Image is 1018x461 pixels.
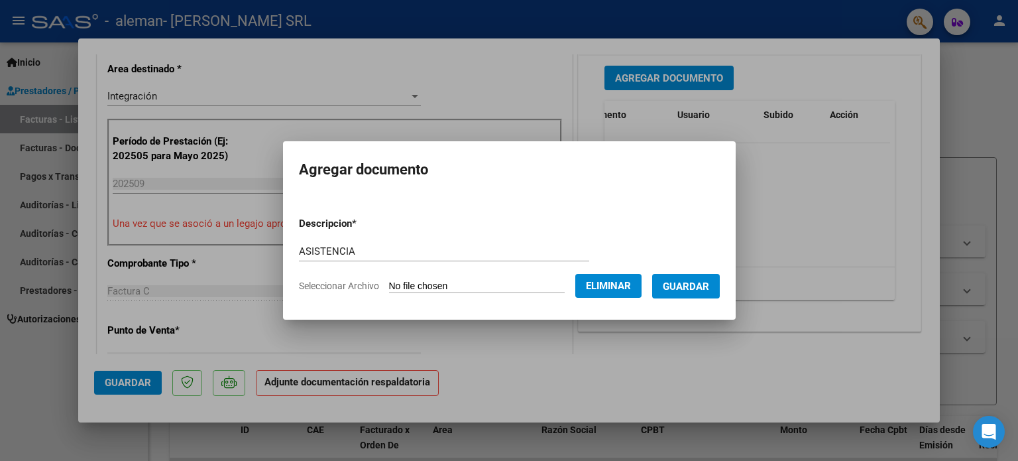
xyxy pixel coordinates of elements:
p: Descripcion [299,216,425,231]
button: Guardar [652,274,720,298]
span: Guardar [663,281,709,293]
span: Seleccionar Archivo [299,281,379,291]
h2: Agregar documento [299,157,720,182]
button: Eliminar [575,274,642,298]
div: Open Intercom Messenger [973,416,1005,448]
span: Eliminar [586,280,631,292]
